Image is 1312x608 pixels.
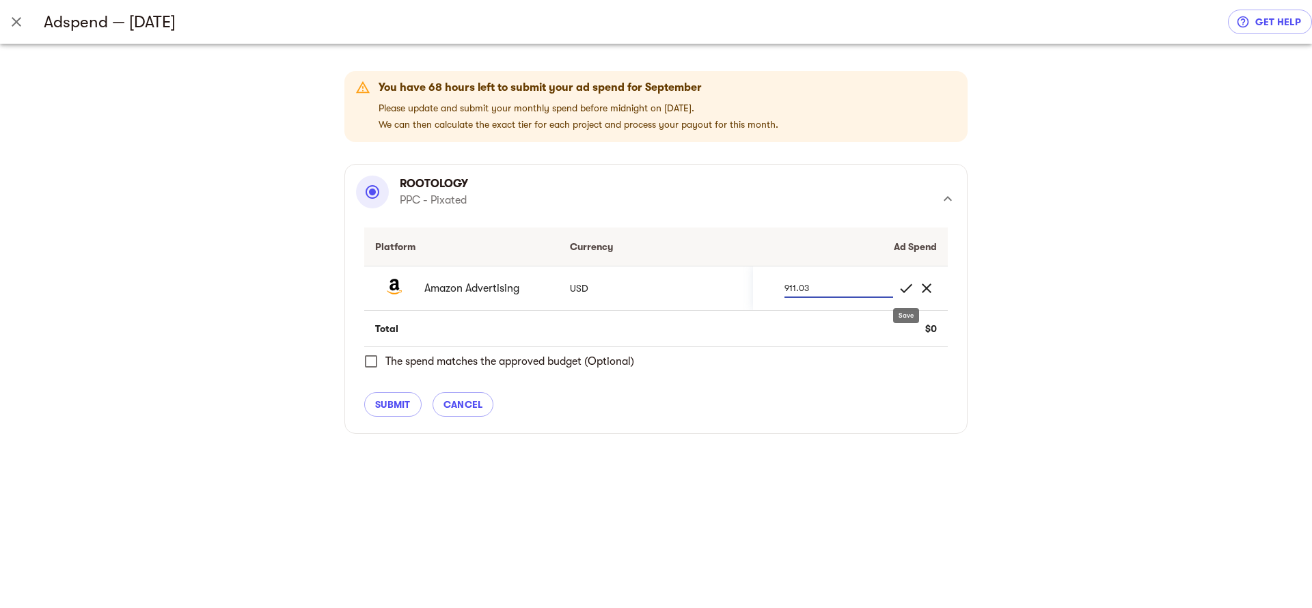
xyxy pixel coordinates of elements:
button: Cancel [916,278,937,299]
button: submit [364,392,422,417]
button: cancel [433,392,494,417]
span: check [898,280,914,296]
div: Currency [570,238,743,255]
div: Please update and submit your monthly spend before midnight on [DATE]. We can then calculate the ... [379,75,778,138]
td: Total [364,311,559,347]
span: get help [1239,14,1301,30]
span: clear [918,280,935,296]
iframe: Chat Widget [1244,542,1312,608]
span: cancel [443,396,483,413]
span: Amazon Advertising [424,280,537,296]
p: Rootology [400,176,468,192]
td: $0 [753,311,948,347]
h5: Adspend — [DATE] [44,11,1228,33]
div: Ad Spend [764,238,937,255]
div: You have 68 hours left to submit your ad spend for September [379,79,778,96]
span: The spend matches the approved budget (Optional) [385,353,634,370]
span: submit [375,396,411,413]
input: Ad Spend [784,278,893,297]
div: Platform [375,238,548,255]
p: PPC - Pixated [400,192,468,208]
a: get help [1228,10,1312,34]
td: USD [559,266,754,310]
div: RootologyPPC - Pixated [356,176,956,222]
